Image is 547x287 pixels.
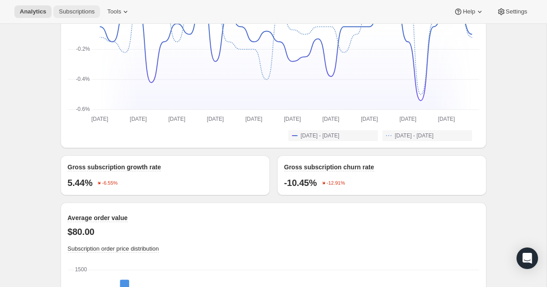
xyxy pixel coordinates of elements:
text: -6.55% [102,181,118,186]
rect: Aug 31, 2025 - Sep 29, 2025-0 0 [420,270,429,271]
span: Subscription order price distribution [68,245,159,252]
rect: Aug 31, 2025 - Sep 29, 2025-0 0 [439,270,448,271]
text: -0.2% [76,46,90,52]
button: Subscriptions [53,5,100,18]
button: [DATE] - [DATE] [288,130,378,141]
text: [DATE] [322,116,339,122]
rect: Aug 31, 2025 - Sep 29, 2025-0 0 [139,270,148,271]
span: Gross subscription growth rate [68,163,161,171]
span: [DATE] - [DATE] [301,132,339,139]
button: Tools [102,5,135,18]
button: Analytics [14,5,52,18]
button: Settings [491,5,533,18]
span: Analytics [20,8,46,15]
text: [DATE] [399,116,416,122]
text: [DATE] [284,116,301,122]
text: [DATE] [91,116,108,122]
text: [DATE] [130,116,147,122]
span: Gross subscription churn rate [284,163,374,171]
span: [DATE] - [DATE] [395,132,434,139]
p: $80.00 [68,226,479,237]
text: 1500 [75,266,87,273]
span: Subscriptions [59,8,95,15]
rect: Aug 31, 2025 - Sep 29, 2025-0 0 [326,270,335,271]
button: Help [448,5,489,18]
span: Tools [107,8,121,15]
text: [DATE] [207,116,224,122]
text: -0.4% [75,76,90,82]
button: [DATE] - [DATE] [382,130,472,141]
div: Open Intercom Messenger [517,247,538,269]
span: Average order value [68,214,128,221]
text: [DATE] [438,116,455,122]
text: [DATE] [168,116,185,122]
p: -10.45% [284,177,317,188]
text: -12.91% [326,181,345,186]
rect: Aug 31, 2025 - Sep 29, 2025-0 0 [383,270,392,271]
span: Settings [506,8,527,15]
text: [DATE] [245,116,262,122]
rect: Aug 31, 2025 - Sep 29, 2025-0 0 [232,270,241,271]
rect: Aug 31, 2025 - Sep 29, 2025-0 0 [401,270,410,271]
rect: Aug 31, 2025 - Sep 29, 2025-0 0 [289,270,298,271]
text: -0.6% [76,106,90,112]
span: Help [463,8,475,15]
p: 5.44% [68,177,93,188]
text: [DATE] [361,116,378,122]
